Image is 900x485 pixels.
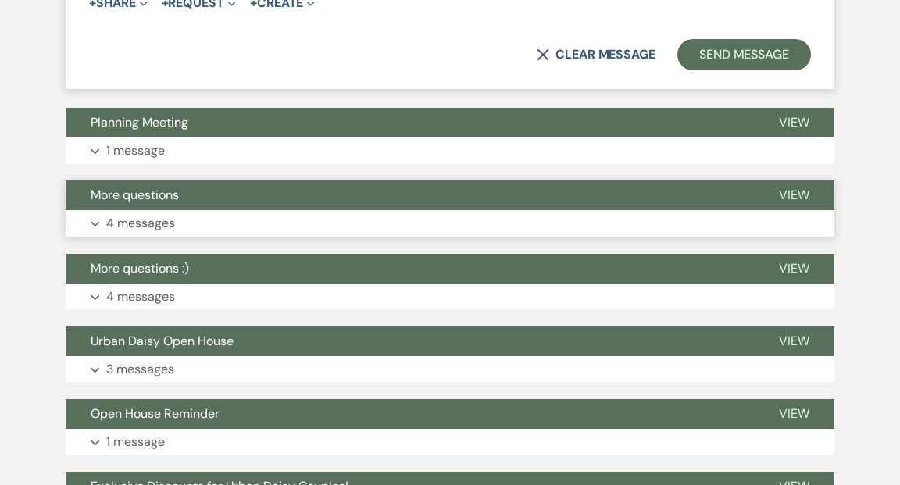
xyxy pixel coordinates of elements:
span: View [779,260,809,276]
p: 4 messages [106,287,175,307]
button: View [754,180,834,210]
button: 3 messages [66,356,834,383]
button: 1 message [66,137,834,164]
span: View [779,187,809,203]
button: View [754,326,834,356]
span: View [779,114,809,130]
button: 4 messages [66,210,834,237]
span: Planning Meeting [91,114,188,130]
button: Open House Reminder [66,399,754,429]
button: 4 messages [66,284,834,310]
span: Urban Daisy Open House [91,333,234,349]
span: More questions [91,187,179,203]
button: More questions :) [66,254,754,284]
button: Urban Daisy Open House [66,326,754,356]
button: View [754,108,834,137]
button: 1 message [66,429,834,455]
button: View [754,254,834,284]
button: View [754,399,834,429]
button: Planning Meeting [66,108,754,137]
button: More questions [66,180,754,210]
span: More questions :) [91,260,189,276]
button: Send Message [677,39,811,70]
span: View [779,333,809,349]
button: Clear message [537,48,655,61]
span: View [779,405,809,422]
span: Open House Reminder [91,405,220,422]
p: 1 message [106,141,165,161]
p: 3 messages [106,359,174,380]
p: 1 message [106,432,165,452]
p: 4 messages [106,213,175,234]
